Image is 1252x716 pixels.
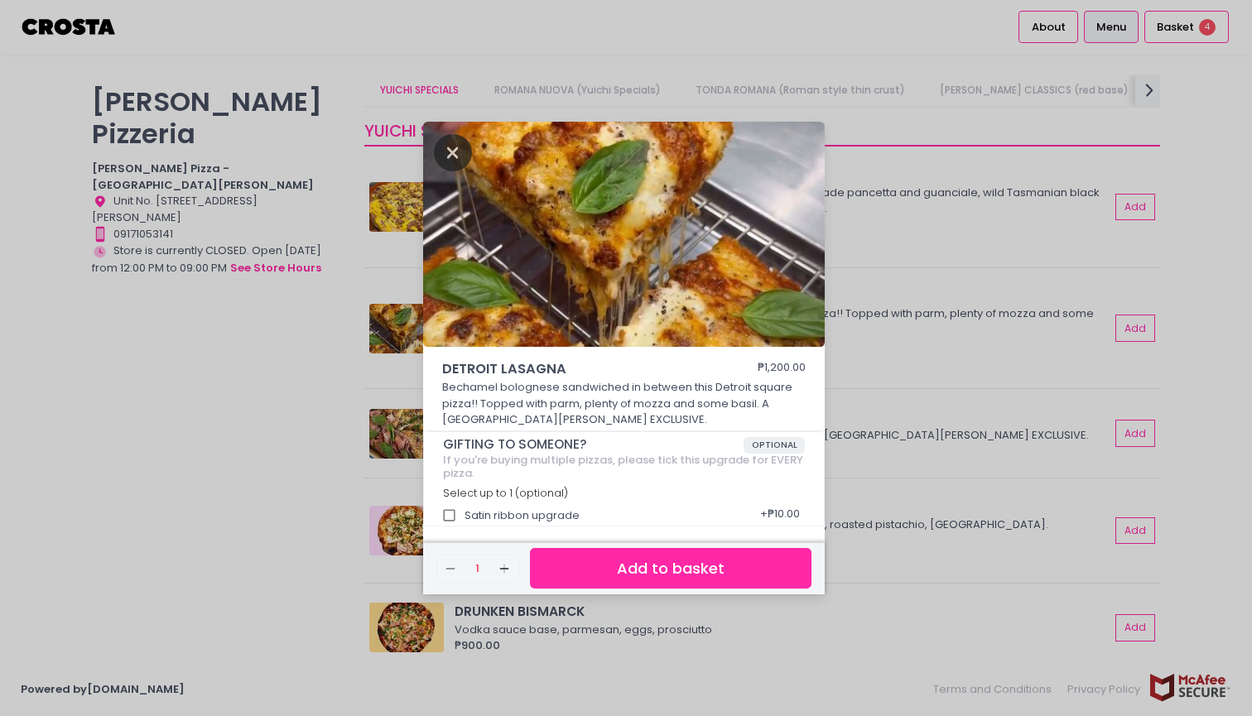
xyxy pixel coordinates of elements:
span: OPTIONAL [744,437,806,454]
div: + ₱10.00 [754,500,805,531]
span: DETROIT LASAGNA [442,359,715,379]
span: GIFTING TO SOMEONE? [443,437,744,452]
div: If you're buying multiple pizzas, please tick this upgrade for EVERY pizza. [443,454,806,479]
div: ₱1,200.00 [758,359,806,379]
span: Select up to 1 (optional) [443,486,568,500]
img: DETROIT LASAGNA [423,122,825,347]
p: Bechamel bolognese sandwiched in between this Detroit square pizza!! Topped with parm, plenty of ... [442,379,807,428]
button: Close [434,143,472,160]
button: Add to basket [530,548,811,589]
